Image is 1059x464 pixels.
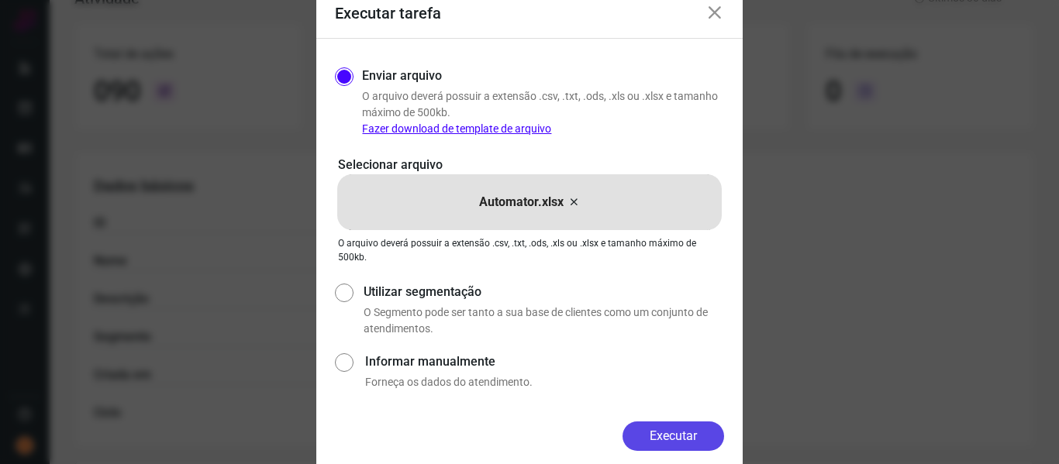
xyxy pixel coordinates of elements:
p: Selecionar arquivo [338,156,721,174]
p: O Segmento pode ser tanto a sua base de clientes como um conjunto de atendimentos. [364,304,724,337]
a: Fazer download de template de arquivo [362,122,551,135]
p: Forneça os dados do atendimento. [365,374,724,390]
label: Enviar arquivo [362,67,442,85]
button: Executar [623,421,724,451]
p: O arquivo deverá possuir a extensão .csv, .txt, .ods, .xls ou .xlsx e tamanho máximo de 500kb. [362,88,724,137]
p: O arquivo deverá possuir a extensão .csv, .txt, .ods, .xls ou .xlsx e tamanho máximo de 500kb. [338,236,721,264]
label: Informar manualmente [365,352,724,371]
label: Utilizar segmentação [364,283,724,301]
p: Automator.xlsx [479,193,564,211]
h3: Executar tarefa [335,4,441,22]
